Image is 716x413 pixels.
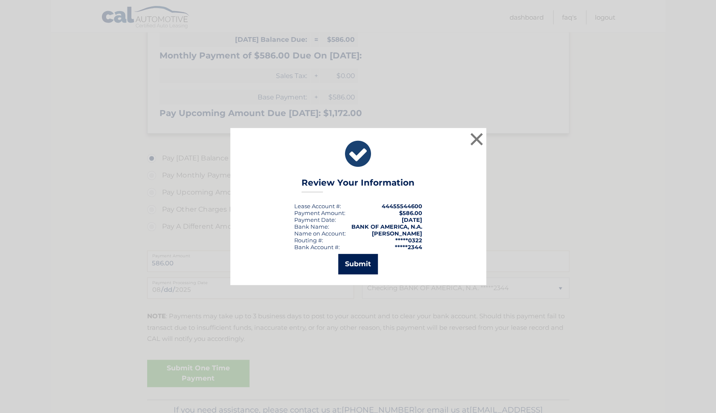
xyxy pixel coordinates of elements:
div: Lease Account #: [294,203,341,209]
span: [DATE] [402,216,422,223]
button: Submit [338,254,378,274]
div: Bank Account #: [294,244,340,250]
div: Name on Account: [294,230,346,237]
span: Payment Date [294,216,335,223]
button: × [468,131,485,148]
h3: Review Your Information [301,177,415,192]
strong: 44455544600 [382,203,422,209]
strong: BANK OF AMERICA, N.A. [351,223,422,230]
span: $586.00 [399,209,422,216]
div: Routing #: [294,237,323,244]
div: : [294,216,336,223]
strong: [PERSON_NAME] [372,230,422,237]
div: Payment Amount: [294,209,345,216]
div: Bank Name: [294,223,329,230]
